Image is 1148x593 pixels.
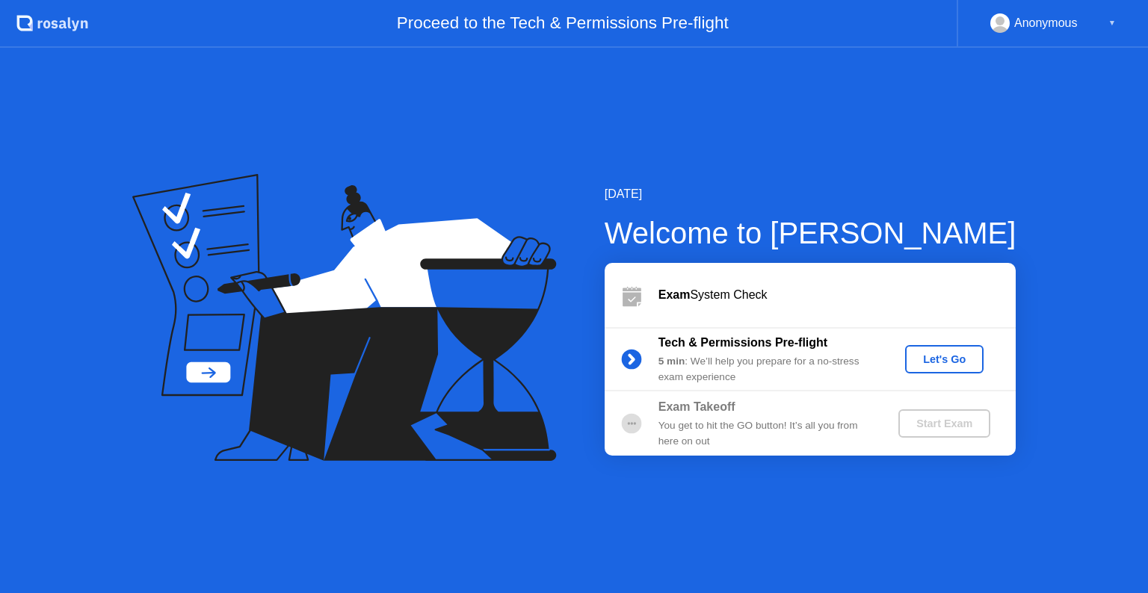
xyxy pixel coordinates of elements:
div: System Check [658,286,1016,304]
b: Exam Takeoff [658,400,735,413]
b: 5 min [658,356,685,367]
button: Start Exam [898,409,990,438]
div: Welcome to [PERSON_NAME] [605,211,1016,255]
div: You get to hit the GO button! It’s all you from here on out [658,418,874,449]
button: Let's Go [905,345,984,373]
div: : We’ll help you prepare for a no-stress exam experience [658,354,874,385]
b: Exam [658,288,691,301]
div: ▼ [1108,13,1116,33]
div: Start Exam [904,417,984,429]
div: Anonymous [1014,13,1078,33]
div: [DATE] [605,185,1016,203]
b: Tech & Permissions Pre-flight [658,336,827,349]
div: Let's Go [911,353,978,365]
